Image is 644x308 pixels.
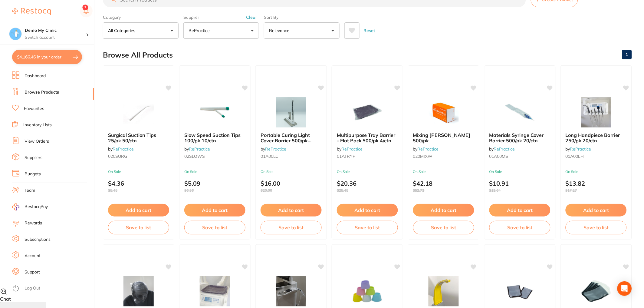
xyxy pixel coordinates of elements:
a: Inventory Lists [23,122,52,128]
label: Supplier [183,15,259,20]
p: $42.18 [413,180,474,193]
p: RePractice [189,28,212,34]
span: 020MIXW [413,154,433,159]
button: Add to cart [489,204,550,217]
img: Restocq Logo [12,8,51,15]
button: Add to cart [108,204,169,217]
span: Mixing [PERSON_NAME] 500/pk [413,132,471,144]
a: Rewards [25,220,42,226]
span: 02SLOWS [184,154,205,159]
span: $17.27 [566,188,627,193]
span: $52.73 [413,188,474,193]
a: View Orders [25,138,49,144]
p: All Categories [108,28,138,34]
button: All Categories [103,22,179,39]
p: $16.00 [261,180,322,193]
b: Surgical Suction Tips 25/pk 50/ctn [108,132,169,144]
img: Long Handpiece Barrier 250/pk 20/ctn [577,97,616,128]
span: 01A00LH [566,154,584,159]
img: Dappen Dishes 200/packet [348,276,387,306]
p: $5.09 [184,180,245,193]
button: Relevance [264,22,340,39]
a: RePractice [494,146,515,152]
a: Suppliers [25,155,42,161]
p: $10.91 [489,180,550,193]
button: Save to list [261,221,322,234]
img: Multipurpose Tray Barrier - Flat Pack 500/pk 4/ctn [348,97,387,128]
img: Head Rest Cover Barrier 250/pk 12/ctn [119,276,158,306]
span: $25.45 [337,188,398,193]
h4: Demo My Clinic [25,28,86,34]
span: 01A00MS [489,154,508,159]
a: 1 [622,48,632,61]
p: Relevance [269,28,292,34]
img: Bite Stick Cover Barrier 500/pk 20/ctn [424,276,463,306]
a: Account [25,253,41,259]
button: Add to cart [566,204,627,217]
a: RePractice [189,146,210,152]
button: Clear [244,15,259,20]
img: Digital Scanner Barrier (52cm x 10cm) 250/pk 20/carton [271,276,311,306]
label: Category [103,15,179,20]
p: $13.82 [566,180,627,193]
button: Log Out [12,284,92,293]
span: $5.45 [108,188,169,193]
span: Multipurpose Tray Barrier - Flat Pack 500/pk 4/ctn [337,132,396,144]
span: 01ATRYP [337,154,355,159]
a: Log Out [25,285,40,291]
small: On Sale [489,170,550,174]
a: RePractice [113,146,134,152]
img: RestocqPay [12,204,19,210]
span: Portable Curing Light Cover Barrier 500/pk 20/ctn [261,132,311,149]
span: by [489,146,515,152]
label: Sort By [264,15,340,20]
img: Portable Curing Light Cover Barrier 500/pk 20/ctn [271,97,311,128]
button: Add to cart [184,204,245,217]
img: Materials Syringe Cover Barrier 500/pk 20/ctn [500,97,540,128]
span: 020SURG [108,154,127,159]
a: Support [25,269,40,275]
a: RePractice [570,146,591,152]
button: Add to cart [413,204,474,217]
span: $13.64 [489,188,550,193]
div: Open Intercom Messenger [617,281,632,296]
p: $20.36 [337,180,398,193]
button: RePractice [183,22,259,39]
a: Dashboard [25,73,46,79]
img: Mixing Wells 500/pk [424,97,463,128]
a: RePractice [418,146,439,152]
a: RePractice [265,146,286,152]
button: Add to cart [261,204,322,217]
span: by [413,146,439,152]
small: On Sale [184,170,245,174]
a: Restocq Logo [12,5,51,18]
small: On Sale [413,170,474,174]
b: Multipurpose Tray Barrier - Flat Pack 500/pk 4/ctn [337,132,398,144]
button: Save to list [566,221,627,234]
small: On Sale [108,170,169,174]
img: BioProtect Xray Phosphor Plate Barriers - Size 2 100/pk [500,276,540,306]
button: Save to list [337,221,398,234]
img: Slow Speed Suction Tips 100/pk 10/ctn [195,97,235,128]
span: by [108,146,134,152]
a: RestocqPay [12,204,48,210]
small: On Sale [566,170,627,174]
a: RePractice [341,146,363,152]
h2: Browse All Products [103,51,173,59]
span: 01A00LC [261,154,278,159]
span: Long Handpiece Barrier 250/pk 20/ctn [566,132,620,144]
a: Favourites [24,106,44,112]
b: Materials Syringe Cover Barrier 500/pk 20/ctn [489,132,550,144]
a: Team [25,187,35,194]
span: by [184,146,210,152]
button: Save to list [413,221,474,234]
p: Switch account [25,35,86,41]
small: On Sale [337,170,398,174]
img: Demo My Clinic [9,28,21,40]
span: RestocqPay [25,204,48,210]
b: Long Handpiece Barrier 250/pk 20/ctn [566,132,627,144]
b: Mixing Wells 500/pk [413,132,474,144]
span: Materials Syringe Cover Barrier 500/pk 20/ctn [489,132,544,144]
button: Reset [362,22,377,39]
small: On Sale [261,170,322,174]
